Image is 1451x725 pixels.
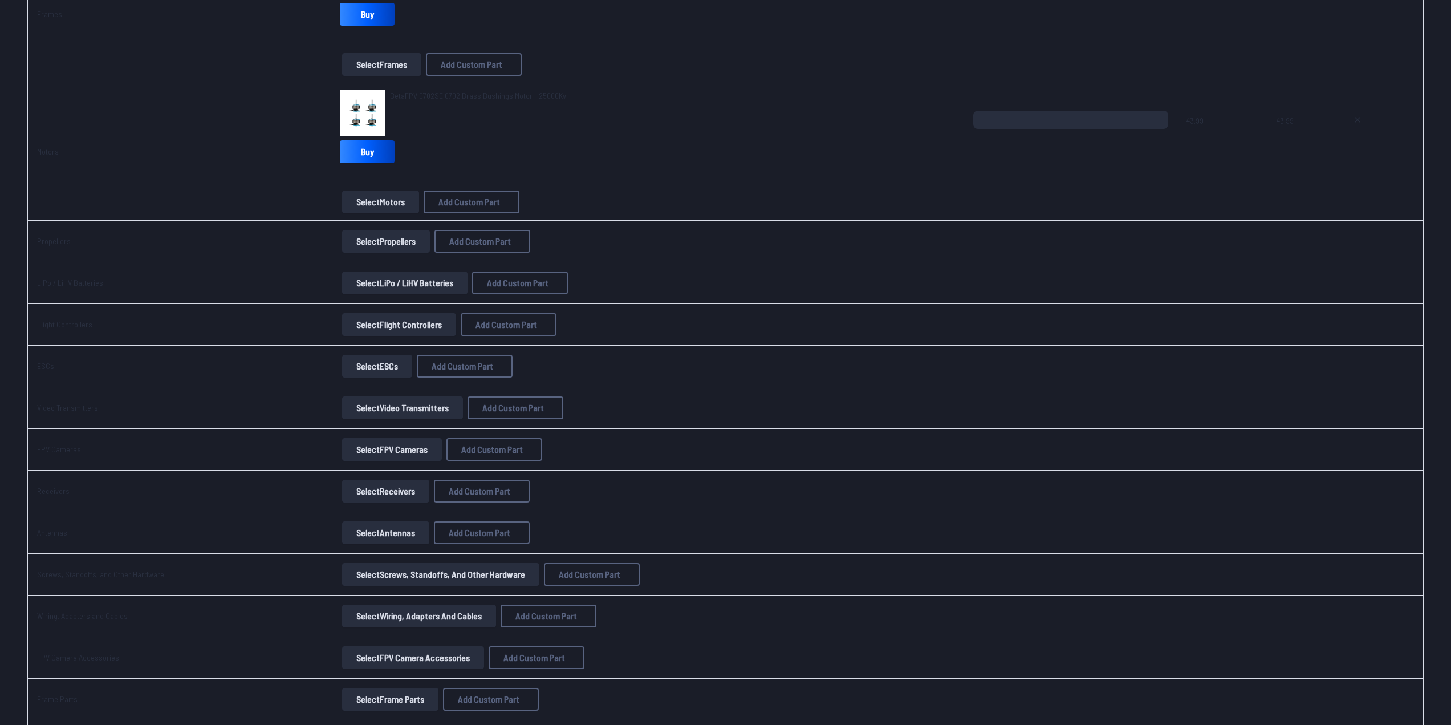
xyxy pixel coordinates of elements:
[340,3,395,26] a: Buy
[390,91,566,100] span: BetaFPV 0702SE 0702 Brass Bushings Motor - 25000Kv
[340,355,414,378] a: SelectESCs
[37,653,119,662] a: FPV Camera Accessories
[340,521,432,544] a: SelectAntennas
[342,313,456,336] button: SelectFlight Controllers
[340,272,470,294] a: SelectLiPo / LiHV Batteries
[37,319,92,329] a: Flight Controllers
[340,563,542,586] a: SelectScrews, Standoffs, and Other Hardware
[340,396,465,419] a: SelectVideo Transmitters
[340,53,424,76] a: SelectFrames
[342,438,442,461] button: SelectFPV Cameras
[342,272,468,294] button: SelectLiPo / LiHV Batteries
[37,486,70,496] a: Receivers
[342,563,539,586] button: SelectScrews, Standoffs, and Other Hardware
[342,53,421,76] button: SelectFrames
[37,403,98,412] a: Video Transmitters
[501,605,596,627] button: Add Custom Part
[1277,111,1325,165] span: 43.99
[503,653,565,662] span: Add Custom Part
[417,355,513,378] button: Add Custom Part
[432,362,493,371] span: Add Custom Part
[340,90,385,136] img: image
[449,528,510,537] span: Add Custom Part
[342,230,430,253] button: SelectPropellers
[489,646,584,669] button: Add Custom Part
[340,438,444,461] a: SelectFPV Cameras
[37,278,103,287] a: LiPo / LiHV Batteries
[458,695,519,704] span: Add Custom Part
[1186,111,1259,165] span: 43.99
[342,191,419,213] button: SelectMotors
[37,569,164,579] a: Screws, Standoffs, and Other Hardware
[340,480,432,503] a: SelectReceivers
[340,191,421,213] a: SelectMotors
[342,480,429,503] button: SelectReceivers
[340,313,458,336] a: SelectFlight Controllers
[37,611,128,621] a: Wiring, Adapters and Cables
[37,444,81,454] a: FPV Cameras
[340,688,441,711] a: SelectFrame Parts
[468,396,563,419] button: Add Custom Part
[340,646,486,669] a: SelectFPV Camera Accessories
[434,480,530,503] button: Add Custom Part
[37,9,62,19] a: Frames
[434,230,530,253] button: Add Custom Part
[37,361,54,371] a: ESCs
[449,487,510,496] span: Add Custom Part
[37,694,78,704] a: Frame Parts
[342,355,412,378] button: SelectESCs
[390,90,566,102] a: BetaFPV 0702SE 0702 Brass Bushings Motor - 25000Kv
[424,191,519,213] button: Add Custom Part
[475,320,537,329] span: Add Custom Part
[544,563,640,586] button: Add Custom Part
[342,396,463,419] button: SelectVideo Transmitters
[515,611,577,621] span: Add Custom Part
[340,140,395,163] a: Buy
[472,272,568,294] button: Add Custom Part
[461,313,556,336] button: Add Custom Part
[426,53,522,76] button: Add Custom Part
[342,646,484,669] button: SelectFPV Camera Accessories
[340,230,432,253] a: SelectPropellers
[434,521,530,544] button: Add Custom Part
[37,147,59,156] a: Motors
[559,570,620,579] span: Add Custom Part
[342,688,438,711] button: SelectFrame Parts
[441,60,502,69] span: Add Custom Part
[482,403,544,412] span: Add Custom Part
[342,605,496,627] button: SelectWiring, Adapters and Cables
[340,605,498,627] a: SelectWiring, Adapters and Cables
[37,236,71,246] a: Propellers
[487,278,548,287] span: Add Custom Part
[446,438,542,461] button: Add Custom Part
[449,237,511,246] span: Add Custom Part
[438,197,500,206] span: Add Custom Part
[443,688,539,711] button: Add Custom Part
[342,521,429,544] button: SelectAntennas
[37,528,67,537] a: Antennas
[461,445,523,454] span: Add Custom Part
